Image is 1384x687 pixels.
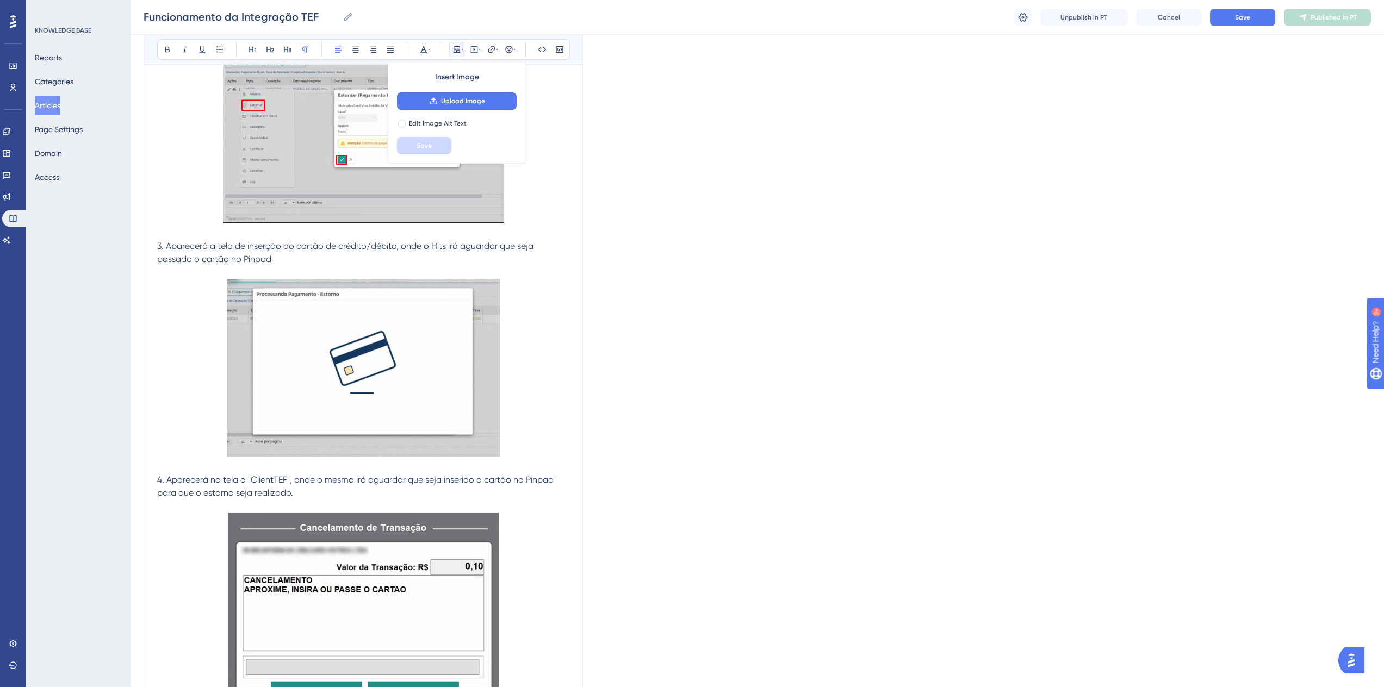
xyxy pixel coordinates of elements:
button: Access [35,167,59,187]
span: Save [417,141,432,150]
div: KNOWLEDGE BASE [35,26,91,35]
input: Article Name [144,9,338,24]
span: Cancel [1158,13,1180,22]
span: Need Help? [26,3,68,16]
span: Upload Image [441,97,485,105]
iframe: UserGuiding AI Assistant Launcher [1338,644,1371,677]
button: Unpublish in PT [1040,9,1127,26]
button: Published in PT [1284,9,1371,26]
span: Unpublish in PT [1060,13,1107,22]
span: Published in PT [1311,13,1357,22]
button: Cancel [1136,9,1201,26]
div: 9+ [74,5,80,14]
span: Edit Image Alt Text [409,119,467,128]
button: Categories [35,72,73,91]
button: Upload Image [397,92,517,110]
button: Save [397,137,451,154]
button: Save [1210,9,1275,26]
button: Reports [35,48,62,67]
span: Insert Image [435,71,479,84]
button: Domain [35,143,62,163]
span: Save [1235,13,1250,22]
span: 3. Aparecerá a tela de inserção do cartão de crédito/débito, onde o Hits irá aguardar que seja pa... [157,241,536,264]
button: Page Settings [35,120,83,139]
button: Articles [35,96,60,115]
span: 4. Aparecerá na tela o "ClientTEF", onde o mesmo irá aguardar que seja inserido o cartão no Pinpa... [157,474,556,498]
